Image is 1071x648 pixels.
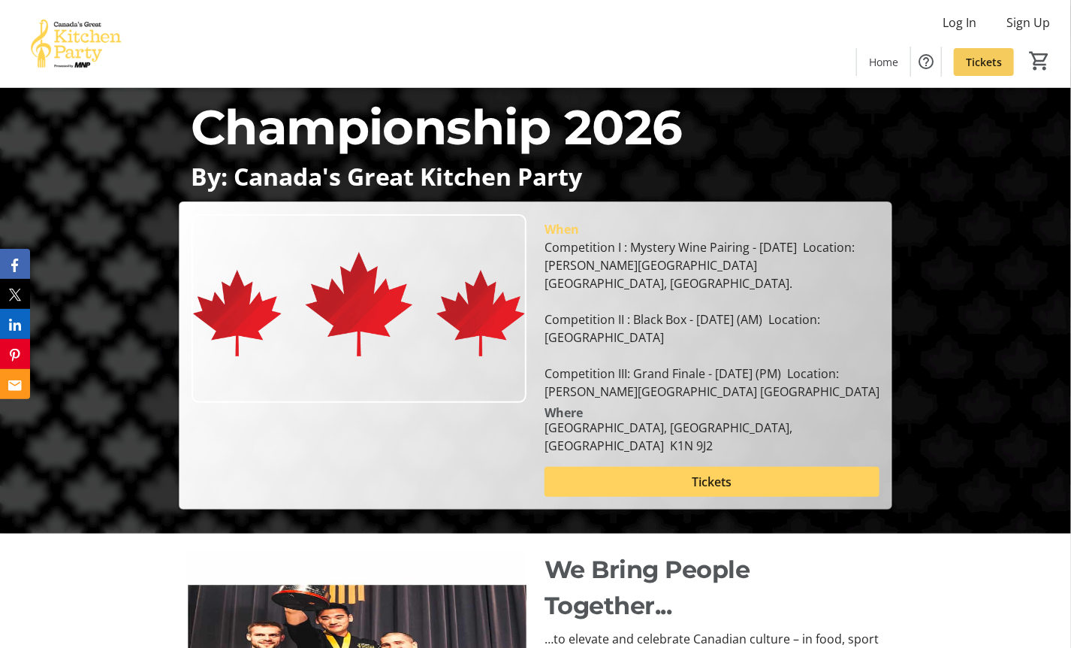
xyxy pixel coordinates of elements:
span: Tickets [692,473,732,491]
span: Home [869,54,898,70]
div: Where [545,407,583,419]
button: Help [911,47,941,77]
a: Tickets [954,48,1014,76]
p: We Bring People Together... [545,552,883,624]
p: Canadian Culinary Championship 2026 [191,19,881,163]
span: Log In [943,14,976,32]
button: Tickets [545,467,879,497]
button: Cart [1026,47,1053,74]
p: By: Canada's Great Kitchen Party [191,163,881,189]
span: Tickets [966,54,1002,70]
span: Sign Up [1006,14,1050,32]
div: [GEOGRAPHIC_DATA], [GEOGRAPHIC_DATA], [GEOGRAPHIC_DATA] K1N 9J2 [545,419,879,455]
div: Competition I : Mystery Wine Pairing - [DATE] Location: [PERSON_NAME][GEOGRAPHIC_DATA] [GEOGRAPHI... [545,238,879,401]
div: When [545,220,579,238]
button: Sign Up [994,11,1062,35]
a: Home [857,48,910,76]
img: Campaign CTA Media Photo [192,214,526,403]
img: Canada’s Great Kitchen Party's Logo [9,6,143,81]
button: Log In [931,11,988,35]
